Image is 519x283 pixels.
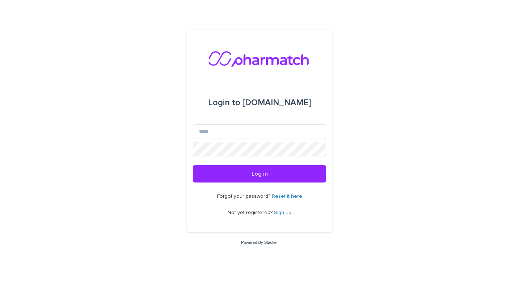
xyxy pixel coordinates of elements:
[217,194,272,199] span: Forgot your password?
[274,210,291,215] a: Sign up
[208,48,311,69] img: nMxkRIEURaCxZB0ULbfH
[252,171,268,177] span: Log in
[208,93,311,113] div: [DOMAIN_NAME]
[228,210,274,215] span: Not yet registered?
[208,98,240,107] span: Login to
[193,165,326,182] button: Log in
[241,240,278,245] a: Powered By Stacker
[272,194,302,199] a: Reset it here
